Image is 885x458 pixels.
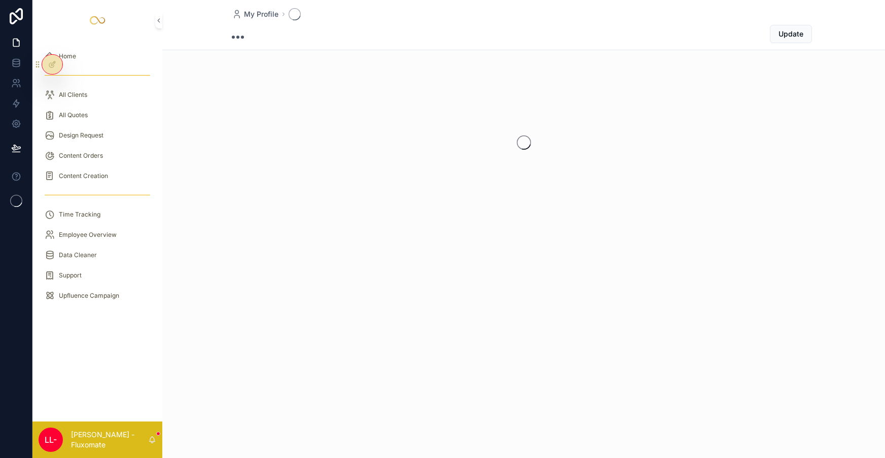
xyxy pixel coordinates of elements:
[59,210,100,219] span: Time Tracking
[32,41,162,316] div: scrollable content
[39,246,156,264] a: Data Cleaner
[59,271,82,279] span: Support
[89,12,105,28] img: App logo
[39,106,156,124] a: All Quotes
[39,47,156,65] a: Home
[71,430,148,450] p: [PERSON_NAME] - Fluxomate
[778,29,803,39] span: Update
[39,205,156,224] a: Time Tracking
[232,9,278,19] a: My Profile
[59,172,108,180] span: Content Creation
[39,86,156,104] a: All Clients
[39,167,156,185] a: Content Creation
[39,226,156,244] a: Employee Overview
[59,131,103,139] span: Design Request
[39,147,156,165] a: Content Orders
[59,251,97,259] span: Data Cleaner
[39,126,156,145] a: Design Request
[39,266,156,285] a: Support
[59,111,88,119] span: All Quotes
[59,91,87,99] span: All Clients
[45,434,57,446] span: LL-
[59,152,103,160] span: Content Orders
[244,9,278,19] span: My Profile
[59,52,76,60] span: Home
[770,25,812,43] button: Update
[59,231,117,239] span: Employee Overview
